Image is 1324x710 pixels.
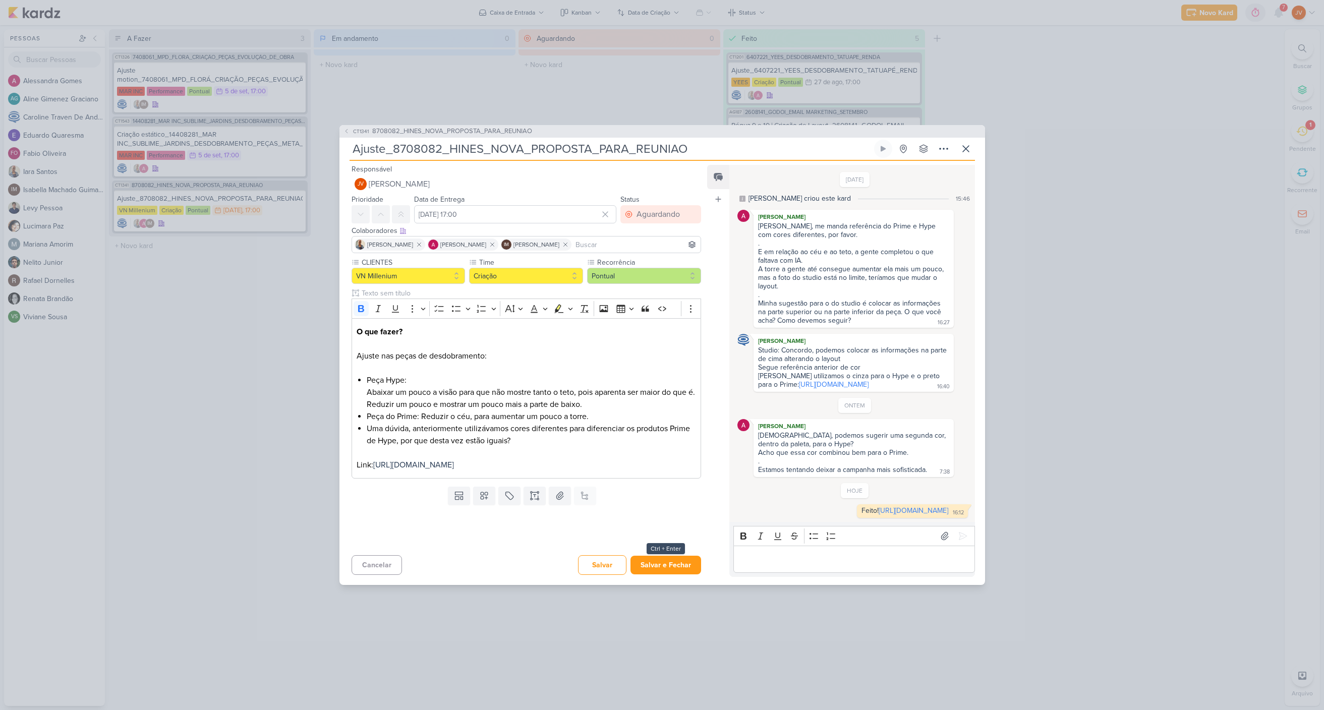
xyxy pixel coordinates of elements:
div: . [758,239,949,248]
div: 16:40 [937,383,950,391]
button: Aguardando [620,205,701,223]
button: Cancelar [352,555,402,575]
div: . [758,290,949,299]
button: Salvar e Fechar [630,556,701,574]
div: [PERSON_NAME] [756,336,951,346]
div: Estamos tentando deixar a campanha mais sofisticada. [758,465,927,474]
img: Caroline Traven De Andrade [737,334,750,346]
label: Recorrência [596,257,701,268]
div: A torre a gente até consegue aumentar ela mais um pouco, mas a foto do studio está no limite, ter... [758,265,949,290]
span: [PERSON_NAME] [369,178,430,190]
p: IM [504,243,509,248]
img: Alessandra Gomes [428,240,438,250]
strong: O que fazer? [357,327,402,337]
div: Ctrl + Enter [647,543,685,554]
div: Aguardando [637,208,680,220]
div: [PERSON_NAME] criou este kard [749,193,851,204]
div: Editor toolbar [352,299,702,318]
button: CT1341 8708082_HINES_NOVA_PROPOSTA_PARA_REUNIAO [343,127,532,137]
button: Pontual [587,268,701,284]
img: Alessandra Gomes [737,419,750,431]
label: Data de Entrega [414,195,465,204]
span: 8708082_HINES_NOVA_PROPOSTA_PARA_REUNIAO [372,127,532,137]
label: Time [478,257,583,268]
label: CLIENTES [361,257,466,268]
div: [PERSON_NAME], me manda referência do Prime e Hype com cores diferentes, por favor. [758,222,949,239]
div: Editor editing area: main [352,318,702,479]
a: [URL][DOMAIN_NAME] [799,380,869,389]
p: Ajuste nas peças de desdobramento: [357,326,696,374]
a: [URL][DOMAIN_NAME] [879,506,948,515]
div: Editor editing area: main [733,546,974,573]
div: Segue referência anterior de cor [758,363,949,372]
div: 16:12 [953,509,964,517]
input: Select a date [414,205,617,223]
li: Uma dúvida, anteriormente utilizávamos cores diferentes para diferenciar os produtos Prime de Hyp... [367,423,696,447]
div: [PERSON_NAME] [756,212,951,222]
li: Peça do Prime: Reduzir o céu, para aumentar um pouco a torre. [367,410,696,423]
div: Acho que essa cor combinou bem para o Prime. [758,448,949,457]
span: [PERSON_NAME] [440,240,486,249]
input: Buscar [573,239,699,251]
p: JV [358,182,364,187]
div: Feito! [861,506,948,515]
button: VN Millenium [352,268,466,284]
img: Iara Santos [355,240,365,250]
div: . [758,457,949,465]
button: Salvar [578,555,626,575]
div: Editor toolbar [733,526,974,546]
li: Peça Hype: Abaixar um pouco a visão para que não mostre tanto o teto, pois aparenta ser maior do ... [367,374,696,410]
div: Ligar relógio [879,145,887,153]
div: Isabella Machado Guimarães [501,240,511,250]
div: 15:46 [956,194,970,203]
div: Studio: Concordo, podemos colocar as informações na parte de cima alterando o layout [758,346,949,363]
p: Link: [357,459,696,471]
button: Criação [469,268,583,284]
label: Status [620,195,640,204]
input: Kard Sem Título [350,140,872,158]
input: Texto sem título [360,288,702,299]
a: [URL][DOMAIN_NAME] [373,460,454,470]
label: Responsável [352,165,392,173]
span: [PERSON_NAME] [513,240,559,249]
div: [DEMOGRAPHIC_DATA], podemos sugerir uma segunda cor, dentro da paleta, para o Hype? [758,431,949,448]
span: CT1341 [352,128,370,135]
div: Minha sugestão para o do studio é colocar as informações na parte superior ou na parte inferior d... [758,299,943,325]
label: Prioridade [352,195,383,204]
div: Joney Viana [355,178,367,190]
span: [PERSON_NAME] [367,240,413,249]
div: [PERSON_NAME] [756,421,951,431]
div: Colaboradores [352,225,702,236]
div: 7:38 [940,468,950,476]
button: JV [PERSON_NAME] [352,175,702,193]
div: 16:27 [938,319,950,327]
div: E em relação ao céu e ao teto, a gente completou o que faltava com IA. [758,248,949,265]
img: Alessandra Gomes [737,210,750,222]
div: [PERSON_NAME] utilizamos o cinza para o Hype e o preto para o Prime: [758,372,942,389]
